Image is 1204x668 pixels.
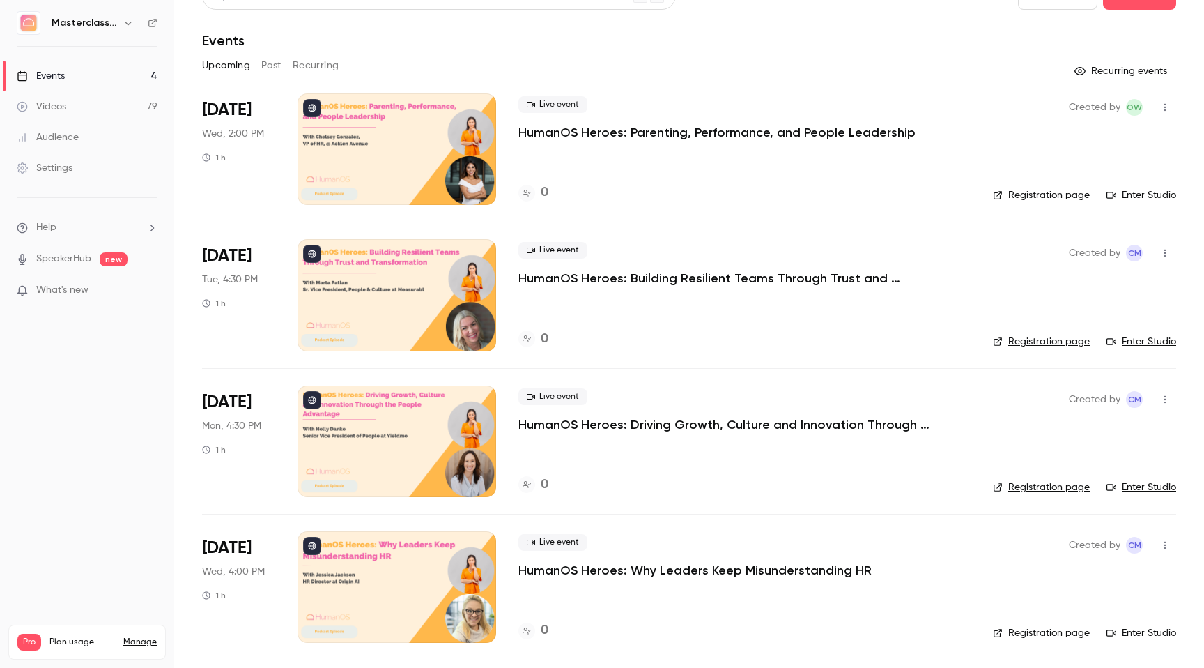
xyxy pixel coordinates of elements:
h4: 0 [541,183,548,202]
h1: Events [202,32,245,49]
img: Masterclass Channel [17,12,40,34]
h4: 0 [541,621,548,640]
a: HumanOS Heroes: Building Resilient Teams Through Trust and Transformation [518,270,936,287]
span: [DATE] [202,391,252,413]
span: Help [36,220,56,235]
a: 0 [518,330,548,349]
a: Registration page [993,335,1090,349]
a: Enter Studio [1106,626,1176,640]
a: HumanOS Heroes: Driving Growth, Culture and Innovation Through the People Advantage [518,416,936,433]
a: 0 [518,183,548,202]
h1: [PERSON_NAME] [68,7,158,17]
span: Pro [17,634,41,651]
div: Hi [PERSON_NAME], I'm taking a look at it now. Can you help me answer a couple questions to help.... [11,164,229,303]
div: 1 h [202,298,226,309]
span: Created by [1069,537,1120,554]
span: CM [1128,391,1141,408]
div: Hi [PERSON_NAME],It was a live webinar. She is on a macbook, chrome and her download upload is 47... [50,347,268,425]
span: Created by [1069,391,1120,408]
span: [DATE] [202,537,252,559]
a: 0 [518,621,548,640]
div: You will be notified here and by email ([EMAIL_ADDRESS][DOMAIN_NAME]) [11,77,229,121]
span: Live event [518,242,587,259]
span: Connor McManus [1126,391,1143,408]
span: [DATE] [202,99,252,121]
span: Wed, 4:00 PM [202,565,265,579]
h4: 0 [541,330,548,349]
a: Enter Studio [1106,480,1176,494]
span: Tue, 4:30 PM [202,273,258,287]
div: It was a live webinar. She is on a macbook, chrome and her download upload is 472/236 [61,377,256,418]
span: What's new [36,283,88,298]
span: Connor McManus [1126,537,1143,554]
a: HumanOS Heroes: Why Leaders Keep Misunderstanding HR [518,562,872,579]
a: Enter Studio [1106,188,1176,202]
span: Live event [518,388,587,405]
span: Mon, 4:30 PM [202,419,261,433]
div: 1 h [202,152,226,163]
p: Active 30m ago [68,17,139,31]
a: Registration page [993,188,1090,202]
button: Recurring [293,54,339,77]
span: Created by [1069,245,1120,261]
div: Settings [17,161,72,175]
div: Operator says… [11,77,268,132]
div: Aug 26 Tue, 4:30 PM (Europe/London) [202,239,275,351]
button: go back [9,6,36,32]
span: [DATE] [202,245,252,267]
span: CM [1128,245,1141,261]
div: Close [245,6,270,31]
div: Tim says… [11,132,268,164]
div: Hi [PERSON_NAME], I'm taking a look at it now. Can you help me answer a couple questions to help.... [22,172,217,295]
button: Recurring events [1068,60,1176,82]
div: Hi [PERSON_NAME], [61,356,256,370]
div: Events [17,69,65,83]
button: Emoji picker [22,457,33,468]
a: Registration page [993,626,1090,640]
h6: Masterclass Channel [52,16,117,30]
span: Connor McManus [1126,245,1143,261]
img: Profile image for Tim [42,134,56,148]
div: joined the conversation [60,135,238,147]
div: Sep 1 Mon, 4:30 PM (Europe/London) [202,386,275,497]
span: Created by [1069,99,1120,116]
a: [URL][DOMAIN_NAME] [61,44,170,55]
span: Wed, 2:00 PM [202,127,264,141]
span: OW [1127,99,1142,116]
div: Sep 10 Wed, 4:00 PM (Europe/London) [202,531,275,643]
span: CM [1128,537,1141,554]
a: SpeakerHub [36,252,91,266]
textarea: Message… [12,427,267,451]
div: 1 h [202,590,226,601]
span: Plan usage [49,637,115,648]
span: new [100,252,128,266]
div: user says… [11,347,268,442]
span: Olivia Wynne [1126,99,1143,116]
a: HumanOS Heroes: Parenting, Performance, and People Leadership [518,124,916,141]
img: Profile image for Tim [40,8,62,30]
a: Manage [123,637,157,648]
div: [PERSON_NAME] • [DATE] [22,306,132,314]
button: Send a message… [239,451,261,473]
a: [EMAIL_ADDRESS][DOMAIN_NAME] [26,99,196,110]
h4: 0 [541,476,548,494]
b: [PERSON_NAME] [60,136,138,146]
button: Home [218,6,245,32]
div: [DATE] [11,328,268,347]
div: Audience [17,130,79,144]
a: 0 [518,476,548,494]
button: Gif picker [44,457,55,468]
div: Videos [17,100,66,114]
div: Tim says… [11,164,268,328]
div: You will be notified here and by email ( ) [22,85,217,112]
li: help-dropdown-opener [17,220,157,235]
a: Registration page [993,480,1090,494]
div: 1 h [202,444,226,455]
button: Upload attachment [66,457,77,468]
div: Aug 20 Wed, 2:00 PM (Europe/London) [202,93,275,205]
button: Past [261,54,281,77]
button: Upcoming [202,54,250,77]
span: Live event [518,534,587,551]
